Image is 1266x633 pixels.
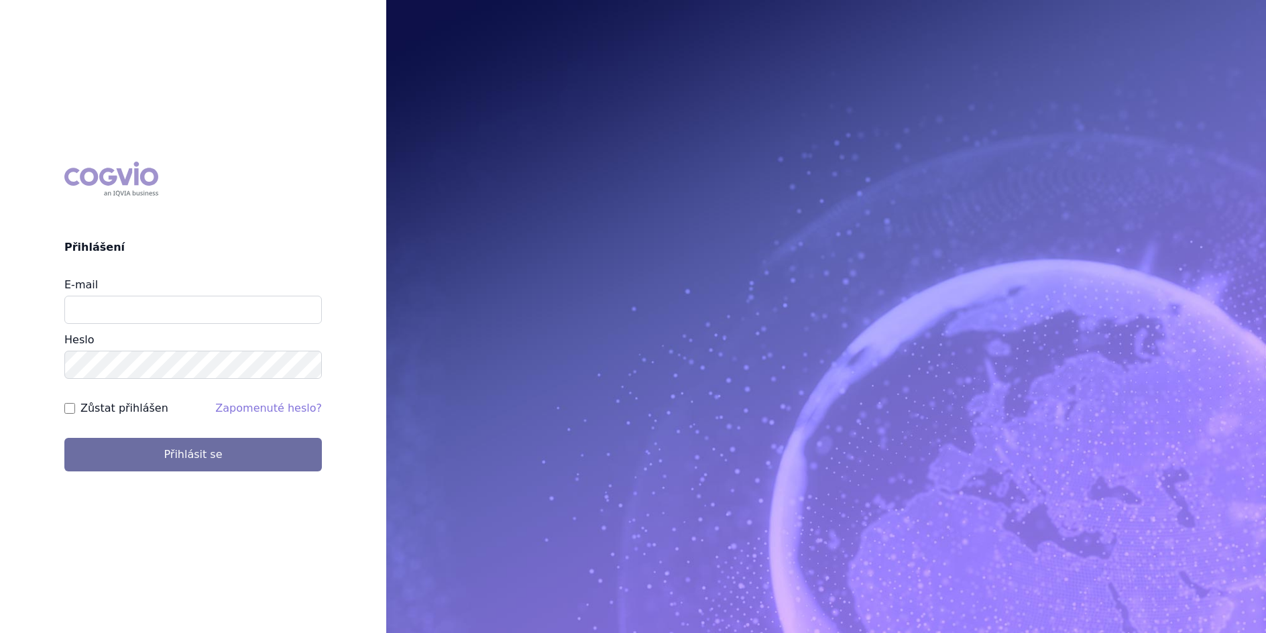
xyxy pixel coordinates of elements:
div: COGVIO [64,162,158,196]
button: Přihlásit se [64,438,322,471]
h2: Přihlášení [64,239,322,255]
label: Heslo [64,333,94,346]
label: E-mail [64,278,98,291]
a: Zapomenuté heslo? [215,402,322,414]
label: Zůstat přihlášen [80,400,168,416]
